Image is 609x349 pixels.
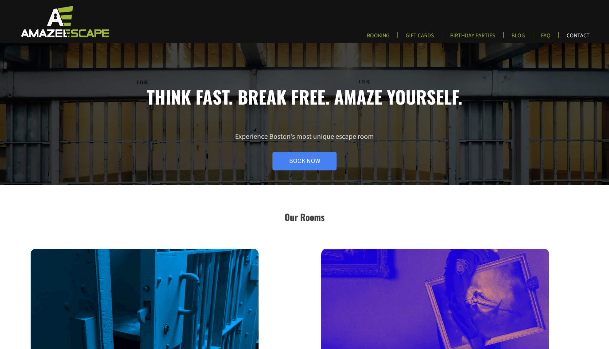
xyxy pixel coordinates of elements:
a: BLOG [506,32,531,44]
h1: Think fast. Break free. Amaze yourself. [31,86,579,107]
a: Book Now [272,152,337,170]
a: GIFT CARDS [400,32,440,44]
a: FAQ [535,32,556,44]
img: Escape Room Game in Boston Area [11,5,117,38]
p: Experience Boston’s most unique escape room [31,132,579,170]
a: BIRTHDAY PARTIES [444,32,501,44]
a: BOOKING [361,32,395,44]
a: CONTACT [561,32,595,44]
